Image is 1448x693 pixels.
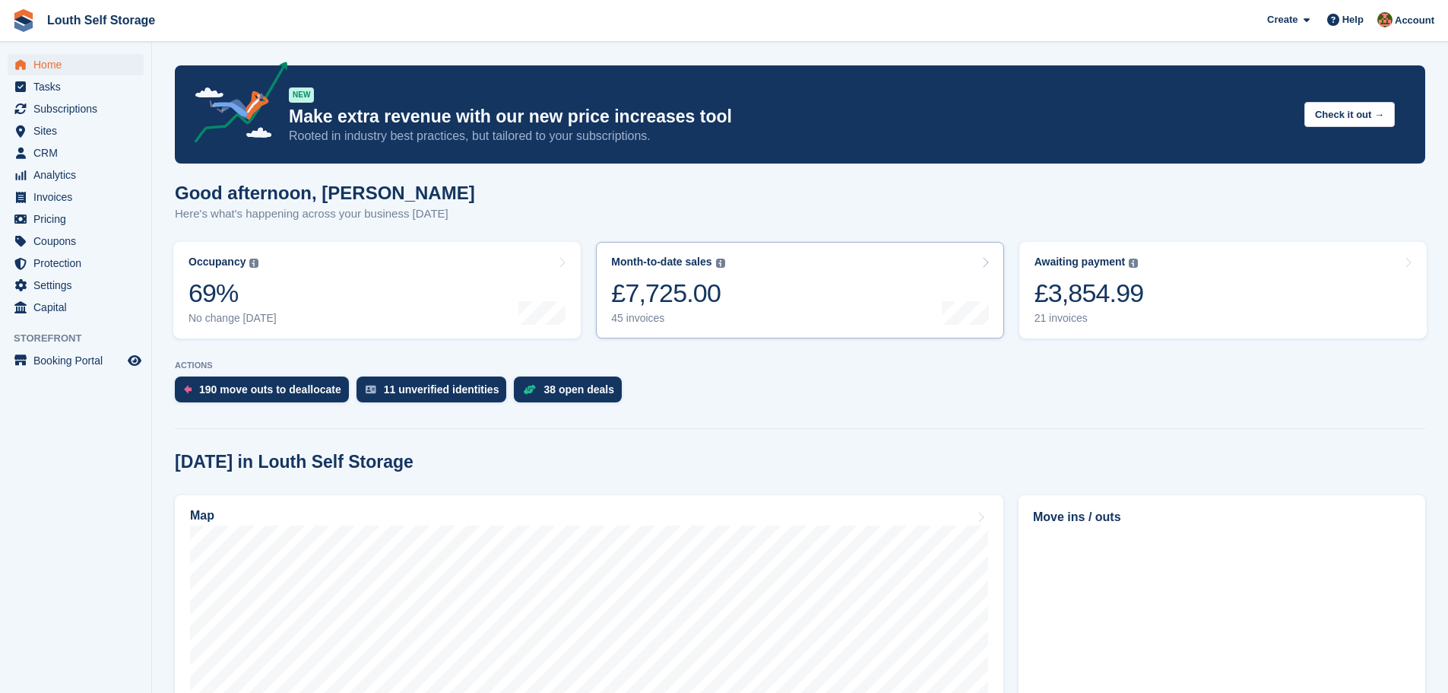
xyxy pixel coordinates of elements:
[8,297,144,318] a: menu
[33,275,125,296] span: Settings
[8,186,144,208] a: menu
[1035,312,1144,325] div: 21 invoices
[289,106,1292,128] p: Make extra revenue with our new price increases tool
[33,350,125,371] span: Booking Portal
[14,331,151,346] span: Storefront
[523,384,536,395] img: deal-1b604bf984904fb50ccaf53a9ad4b4a5d6e5aea283cecdc64d6e3604feb123c2.svg
[611,256,711,269] div: Month-to-date sales
[1035,278,1144,309] div: £3,854.99
[8,164,144,186] a: menu
[8,208,144,230] a: menu
[125,351,144,370] a: Preview store
[8,76,144,97] a: menu
[33,253,125,274] span: Protection
[289,87,314,103] div: NEW
[33,98,125,119] span: Subscriptions
[41,8,161,33] a: Louth Self Storage
[543,383,614,396] div: 38 open deals
[175,205,475,223] p: Here's what's happening across your business [DATE]
[175,377,356,410] a: 190 move outs to deallocate
[1377,12,1393,27] img: Andy Smith
[8,253,144,274] a: menu
[1129,259,1138,268] img: icon-info-grey-7440780725fd019a000dd9b08b2336e03edf1995a4989e88bcd33f0948082b44.svg
[33,76,125,97] span: Tasks
[33,297,125,318] span: Capital
[33,186,125,208] span: Invoices
[611,312,724,325] div: 45 invoices
[33,54,125,75] span: Home
[33,120,125,141] span: Sites
[189,312,277,325] div: No change [DATE]
[366,385,376,394] img: verify_identity-adf6edd0f0f0b5bbfe63781bf79b02c33cf7c696d77639b501bdc392416b5a36.svg
[1395,13,1434,28] span: Account
[12,9,35,32] img: stora-icon-8386f47178a22dfd0bd8f6a31ec36ba5ce8667c1dd55bd0f319d3a0aa187defe.svg
[596,242,1003,339] a: Month-to-date sales £7,725.00 45 invoices
[1342,12,1364,27] span: Help
[8,350,144,371] a: menu
[514,377,629,410] a: 38 open deals
[1033,508,1411,526] h2: Move ins / outs
[33,142,125,164] span: CRM
[289,128,1292,145] p: Rooted in industry best practices, but tailored to your subscriptions.
[173,242,581,339] a: Occupancy 69% No change [DATE]
[175,452,413,472] h2: [DATE] in Louth Self Storage
[8,98,144,119] a: menu
[716,259,725,268] img: icon-info-grey-7440780725fd019a000dd9b08b2336e03edf1995a4989e88bcd33f0948082b44.svg
[8,142,144,164] a: menu
[8,275,144,296] a: menu
[384,383,499,396] div: 11 unverified identities
[184,385,192,394] img: move_outs_to_deallocate_icon-f764333ba52eb49d3ac5e1228854f67142a1ed5810a6f6cc68b1a99e826820c5.svg
[1304,102,1395,127] button: Check it out →
[182,62,288,148] img: price-adjustments-announcement-icon-8257ccfd72463d97f412b2fc003d46551f7dbcb40ab6d574587a9cd5c0d94...
[175,183,475,203] h1: Good afternoon, [PERSON_NAME]
[611,278,724,309] div: £7,725.00
[190,509,214,523] h2: Map
[1035,256,1126,269] div: Awaiting payment
[249,259,258,268] img: icon-info-grey-7440780725fd019a000dd9b08b2336e03edf1995a4989e88bcd33f0948082b44.svg
[33,230,125,252] span: Coupons
[189,256,246,269] div: Occupancy
[1019,242,1427,339] a: Awaiting payment £3,854.99 21 invoices
[175,361,1425,370] p: ACTIONS
[199,383,341,396] div: 190 move outs to deallocate
[8,120,144,141] a: menu
[33,208,125,230] span: Pricing
[189,278,277,309] div: 69%
[8,54,144,75] a: menu
[33,164,125,186] span: Analytics
[8,230,144,252] a: menu
[356,377,515,410] a: 11 unverified identities
[1267,12,1297,27] span: Create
